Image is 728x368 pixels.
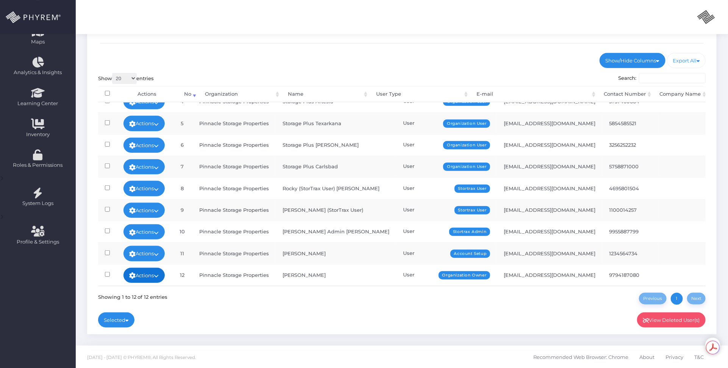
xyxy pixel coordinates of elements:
td: 7 [172,156,192,177]
td: Pinnacle Storage Properties [192,264,276,286]
td: Rocky (StorTrax User) [PERSON_NAME] [276,177,396,199]
span: Stortrax Admin [449,228,490,236]
td: 4695801504 [602,177,658,199]
span: About [639,349,655,365]
td: 8 [172,177,192,199]
td: [EMAIL_ADDRESS][DOMAIN_NAME] [497,112,602,134]
th: Name: activate to sort column ascending [281,86,369,102]
td: 5 [172,112,192,134]
label: Search: [619,73,706,84]
td: [PERSON_NAME] [276,264,396,286]
td: [EMAIL_ADDRESS][DOMAIN_NAME] [497,134,602,156]
span: Organization User [443,141,490,149]
a: Actions [123,138,165,153]
td: 5854585521 [602,112,658,134]
span: Recommended Web Browser: Chrome [533,349,628,365]
td: 11 [172,242,192,264]
td: 9 [172,199,192,221]
td: Pinnacle Storage Properties [192,156,276,177]
div: User [403,206,490,214]
td: Pinnacle Storage Properties [192,221,276,242]
td: [EMAIL_ADDRESS][DOMAIN_NAME] [497,156,602,177]
td: [PERSON_NAME] Admin [PERSON_NAME] [276,221,396,242]
td: Storage Plus Carlsbad [276,156,396,177]
td: 12 [172,264,192,286]
td: 6 [172,134,192,156]
a: Actions [123,181,165,196]
span: Stortrax User [455,206,491,214]
div: User [403,228,490,235]
th: Contact Number: activate to sort column ascending [597,86,653,102]
td: Storage Plus [PERSON_NAME] [276,134,396,156]
span: Inventory [5,131,71,138]
div: User [403,185,490,192]
td: [EMAIL_ADDRESS][DOMAIN_NAME] [497,199,602,221]
td: 9794187080 [602,264,658,286]
a: Export All [667,53,706,68]
th: E-mail: activate to sort column ascending [470,86,597,102]
td: Pinnacle Storage Properties [192,199,276,221]
th: Company Name: activate to sort column ascending [653,86,708,102]
a: 1 [671,293,683,305]
a: Actions [123,203,165,218]
td: Storage Plus Texarkana [276,112,396,134]
td: [EMAIL_ADDRESS][DOMAIN_NAME] [497,221,602,242]
td: 5758871000 [602,156,658,177]
label: Show entries [98,73,154,84]
a: Show/Hide Columns [600,53,666,68]
span: T&C [694,349,704,365]
span: Stortrax User [455,185,491,193]
td: Pinnacle Storage Properties [192,112,276,134]
a: Selected [98,312,135,328]
span: Privacy [666,349,683,365]
span: Learning Center [5,100,71,107]
td: [PERSON_NAME] [276,242,396,264]
td: [EMAIL_ADDRESS][DOMAIN_NAME] [497,242,602,264]
span: Account Setup [450,250,491,258]
td: 1100014257 [602,199,658,221]
a: Actions [123,159,165,174]
div: User [403,163,490,170]
span: Maps [31,38,45,46]
span: Organization Owner [439,271,491,279]
input: Search: [639,73,706,84]
span: Organization User [443,120,490,128]
th: User Type: activate to sort column ascending [369,86,470,102]
div: User [403,120,490,127]
th: Organization: activate to sort column ascending [198,86,281,102]
td: [EMAIL_ADDRESS][DOMAIN_NAME] [497,177,602,199]
span: Analytics & Insights [5,69,71,76]
a: Actions [123,224,165,239]
td: Pinnacle Storage Properties [192,177,276,199]
a: Actions [123,116,165,131]
td: Pinnacle Storage Properties [192,134,276,156]
span: [DATE] - [DATE] © PHYREM®. All Rights Reserved. [87,355,196,360]
div: User [403,271,490,279]
th: Actions [117,86,177,102]
td: Pinnacle Storage Properties [192,242,276,264]
span: Organization User [443,163,490,171]
td: 10 [172,221,192,242]
a: Actions [123,246,165,261]
a: View Deleted User(s) [637,312,706,328]
td: [PERSON_NAME] (StorTrax User) [276,199,396,221]
select: Showentries [112,73,137,84]
div: User [403,141,490,149]
td: 9955887799 [602,221,658,242]
div: Showing 1 to 12 of 12 entries [98,291,168,301]
div: User [403,98,490,105]
td: 3256252232 [602,134,658,156]
td: 1234564734 [602,242,658,264]
td: [EMAIL_ADDRESS][DOMAIN_NAME] [497,264,602,286]
th: No: activate to sort column ascending [177,86,198,102]
a: Actions [123,268,165,283]
span: System Logs [5,200,71,207]
div: User [403,250,490,257]
span: Roles & Permissions [5,161,71,169]
span: Profile & Settings [17,238,59,246]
